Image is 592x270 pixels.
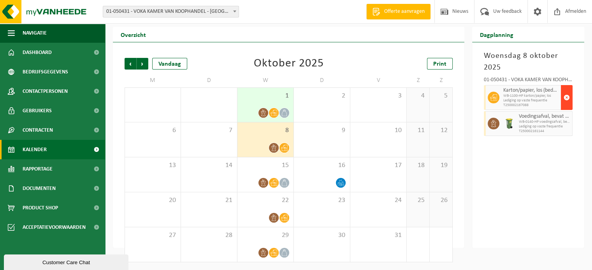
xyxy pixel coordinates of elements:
[23,62,68,82] span: Bedrijfsgegevens
[103,6,239,17] span: 01-050431 - VOKA KAMER VAN KOOPHANDEL - KORTRIJK
[354,92,402,100] span: 3
[519,129,570,134] span: T250002161144
[23,120,53,140] span: Contracten
[382,8,427,16] span: Offerte aanvragen
[411,161,425,170] span: 18
[4,253,130,270] iframe: chat widget
[185,126,233,135] span: 7
[129,231,177,240] span: 27
[354,126,402,135] span: 10
[241,161,290,170] span: 15
[519,124,570,129] span: Lediging op vaste frequentie
[237,73,294,87] td: W
[129,126,177,135] span: 6
[350,73,407,87] td: V
[23,218,86,237] span: Acceptatievoorwaarden
[354,231,402,240] span: 31
[519,113,570,120] span: Voedingsafval, bevat producten van dierlijke oorsprong, onverpakt, categorie 3
[298,196,346,205] span: 23
[23,82,68,101] span: Contactpersonen
[503,87,559,94] span: Karton/papier, los (bedrijven)
[434,196,448,205] span: 26
[484,50,573,73] h3: Woensdag 8 oktober 2025
[472,27,521,42] h2: Dagplanning
[23,179,56,198] span: Documenten
[298,92,346,100] span: 2
[23,140,47,159] span: Kalender
[113,27,154,42] h2: Overzicht
[503,98,559,103] span: Lediging op vaste frequentie
[519,120,570,124] span: WB-0140-HP voedingsafval, bevat producten van dierlijke oors
[23,159,53,179] span: Rapportage
[298,231,346,240] span: 30
[181,73,237,87] td: D
[23,198,58,218] span: Product Shop
[23,23,47,43] span: Navigatie
[241,231,290,240] span: 29
[254,58,324,70] div: Oktober 2025
[354,161,402,170] span: 17
[411,126,425,135] span: 11
[366,4,430,19] a: Offerte aanvragen
[430,73,453,87] td: Z
[152,58,187,70] div: Vandaag
[241,126,290,135] span: 8
[129,196,177,205] span: 20
[503,103,559,108] span: T250002167088
[411,92,425,100] span: 4
[125,73,181,87] td: M
[185,161,233,170] span: 14
[354,196,402,205] span: 24
[23,43,52,62] span: Dashboard
[503,94,559,98] span: WB-1100-HP karton/papier, los
[137,58,148,70] span: Volgende
[434,161,448,170] span: 19
[434,92,448,100] span: 5
[185,196,233,205] span: 21
[407,73,430,87] td: Z
[503,118,515,129] img: WB-0140-HPE-GN-50
[241,92,290,100] span: 1
[103,6,239,17] span: 01-050431 - VOKA KAMER VAN KOOPHANDEL - KORTRIJK
[185,231,233,240] span: 28
[484,77,573,85] div: 01-050431 - VOKA KAMER VAN KOOPHANDEL - [GEOGRAPHIC_DATA]
[433,61,446,67] span: Print
[427,58,453,70] a: Print
[23,101,52,120] span: Gebruikers
[125,58,136,70] span: Vorige
[294,73,350,87] td: D
[129,161,177,170] span: 13
[434,126,448,135] span: 12
[298,161,346,170] span: 16
[411,196,425,205] span: 25
[241,196,290,205] span: 22
[298,126,346,135] span: 9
